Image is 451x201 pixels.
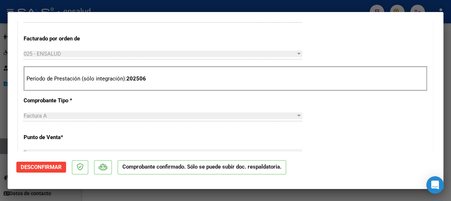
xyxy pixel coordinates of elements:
span: Desconfirmar [21,164,62,170]
span: Factura A [24,113,47,119]
p: Facturado por orden de [24,35,145,43]
div: Open Intercom Messenger [426,176,444,194]
p: Comprobante Tipo * [24,96,145,105]
span: 025 - ENSALUD [24,51,61,57]
p: Período de Prestación (sólo integración): [27,75,424,83]
p: Comprobante confirmado. Sólo se puede subir doc. respaldatoria. [118,160,286,174]
p: Punto de Venta [24,133,145,142]
button: Desconfirmar [16,162,66,173]
strong: 202506 [126,75,146,82]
